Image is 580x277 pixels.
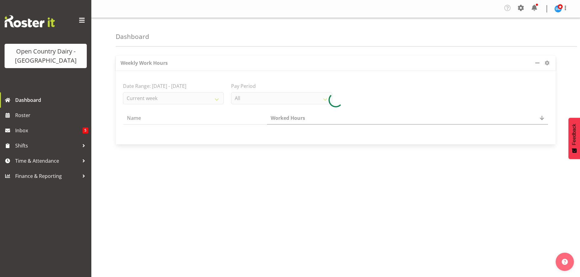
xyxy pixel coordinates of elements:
span: Shifts [15,141,79,150]
span: Inbox [15,126,83,135]
img: Rosterit website logo [5,15,55,27]
span: 5 [83,127,88,133]
span: Feedback [571,124,577,145]
span: Roster [15,111,88,120]
span: Finance & Reporting [15,171,79,181]
img: steve-webb7510.jpg [554,5,562,12]
img: help-xxl-2.png [562,259,568,265]
span: Time & Attendance [15,156,79,165]
div: Open Country Dairy - [GEOGRAPHIC_DATA] [11,47,81,65]
h4: Dashboard [116,33,149,40]
span: Dashboard [15,95,88,105]
button: Feedback - Show survey [568,118,580,159]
